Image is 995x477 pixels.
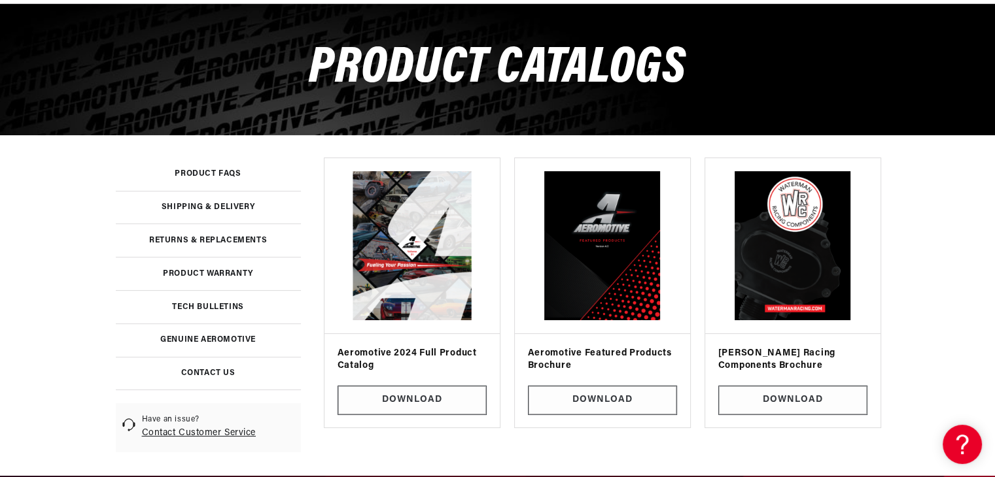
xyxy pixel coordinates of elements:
span: Have an issue? [142,414,256,425]
h3: Aeromotive Featured Products Brochure [528,347,677,372]
img: Aeromotive Featured Products Brochure [528,171,677,320]
a: Download [338,386,487,415]
a: Download [718,386,867,415]
a: Contact Customer Service [142,428,256,438]
a: Download [528,386,677,415]
h3: [PERSON_NAME] Racing Components Brochure [718,347,867,372]
img: Waterman Racing Components Brochure [718,171,867,320]
img: Aeromotive 2024 Full Product Catalog [335,169,489,322]
span: Product Catalogs [309,43,686,95]
h3: Aeromotive 2024 Full Product Catalog [338,347,487,372]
